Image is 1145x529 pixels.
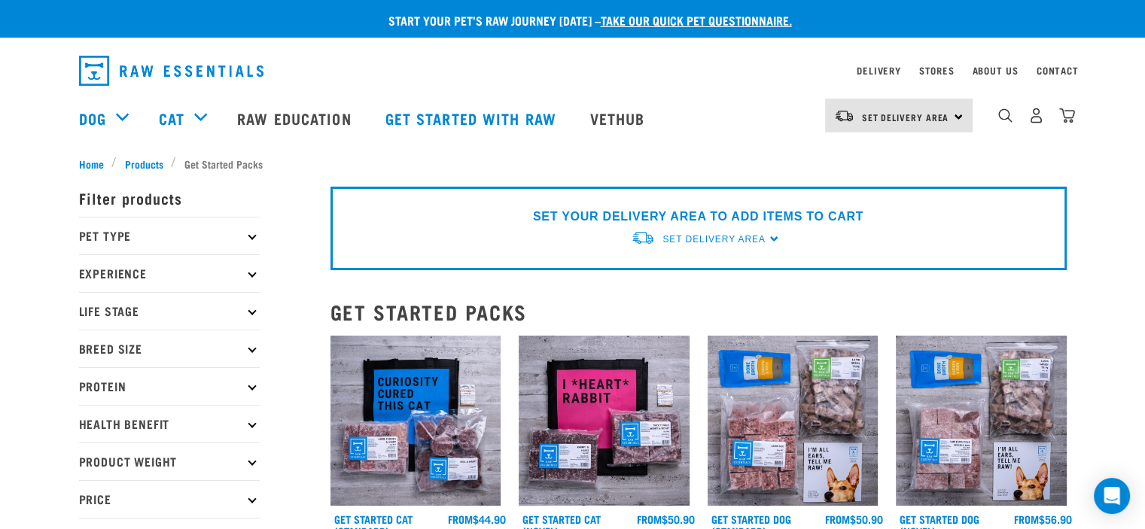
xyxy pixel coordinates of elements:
img: Assortment Of Raw Essential Products For Cats Including, Blue And Black Tote Bag With "Curiosity ... [330,336,501,506]
img: home-icon@2x.png [1059,108,1075,123]
a: About Us [972,68,1018,73]
p: Pet Type [79,217,260,254]
span: Home [79,156,104,172]
a: Products [117,156,171,172]
p: Product Weight [79,442,260,480]
span: Products [125,156,163,172]
img: NSP Dog Novel Update [896,336,1067,506]
span: FROM [637,516,662,521]
span: FROM [448,516,473,521]
a: Vethub [575,88,664,148]
img: user.png [1028,108,1044,123]
img: Assortment Of Raw Essential Products For Cats Including, Pink And Black Tote Bag With "I *Heart* ... [519,336,690,506]
a: Dog [79,107,106,129]
a: take our quick pet questionnaire. [601,17,792,23]
a: Cat [159,107,184,129]
div: $50.90 [637,513,695,525]
img: NSP Dog Standard Update [708,336,879,506]
p: Filter products [79,179,260,217]
p: Experience [79,254,260,292]
p: Breed Size [79,330,260,367]
a: Raw Education [222,88,370,148]
img: van-moving.png [834,109,854,123]
p: Protein [79,367,260,405]
a: Contact [1037,68,1079,73]
p: Life Stage [79,292,260,330]
p: Health Benefit [79,405,260,442]
a: Stores [919,68,955,73]
span: FROM [1014,516,1039,521]
p: Price [79,480,260,518]
span: Set Delivery Area [862,114,949,120]
a: Delivery [857,68,900,73]
span: FROM [825,516,850,521]
a: Get started with Raw [370,88,575,148]
div: $50.90 [825,513,883,525]
a: Home [79,156,112,172]
div: Open Intercom Messenger [1094,478,1130,514]
div: $44.90 [448,513,506,525]
img: home-icon-1@2x.png [998,108,1013,123]
img: van-moving.png [631,230,655,246]
p: SET YOUR DELIVERY AREA TO ADD ITEMS TO CART [533,208,863,226]
span: Set Delivery Area [662,234,765,245]
nav: breadcrumbs [79,156,1067,172]
h2: Get Started Packs [330,300,1067,324]
div: $56.90 [1014,513,1072,525]
nav: dropdown navigation [67,50,1079,92]
img: Raw Essentials Logo [79,56,263,86]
